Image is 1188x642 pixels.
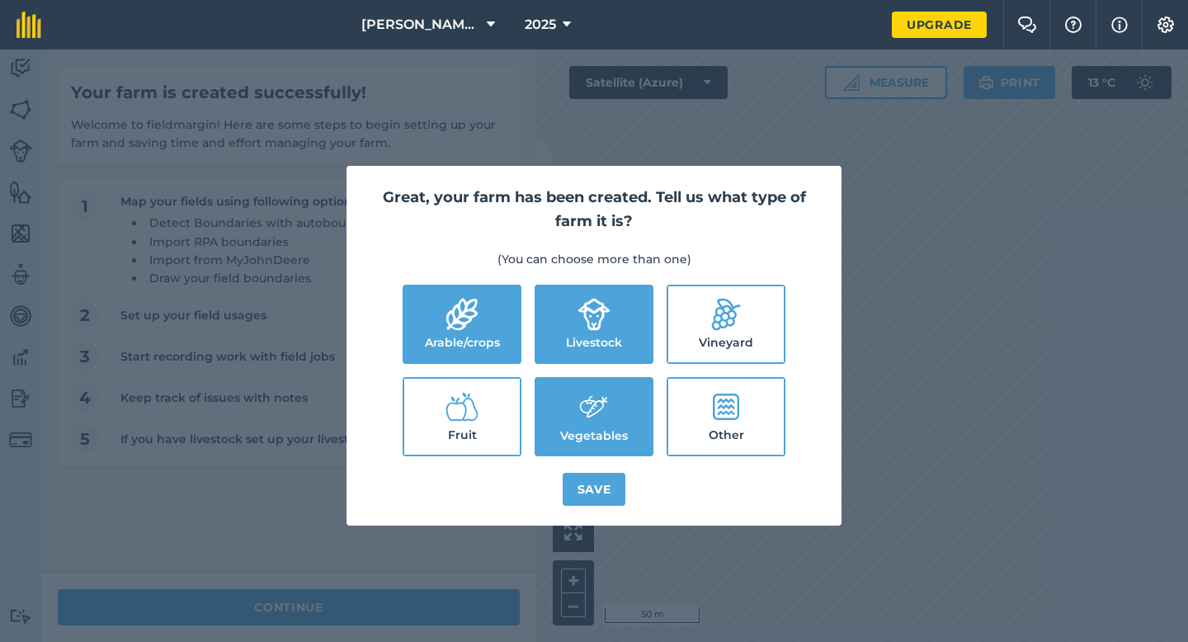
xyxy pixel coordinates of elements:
h2: Great, your farm has been created. Tell us what type of farm it is? [366,186,822,234]
img: fieldmargin Logo [16,12,41,38]
img: A question mark icon [1063,17,1083,33]
label: Livestock [536,286,652,362]
span: 2025 [525,15,556,35]
label: Other [668,379,784,455]
label: Arable/crops [404,286,520,362]
img: Two speech bubbles overlapping with the left bubble in the forefront [1017,17,1037,33]
a: Upgrade [892,12,987,38]
label: Fruit [404,379,520,455]
p: (You can choose more than one) [366,250,822,268]
label: Vineyard [668,286,784,362]
button: Save [563,473,626,506]
img: A cog icon [1156,17,1176,33]
img: svg+xml;base64,PHN2ZyB4bWxucz0iaHR0cDovL3d3dy53My5vcmcvMjAwMC9zdmciIHdpZHRoPSIxNyIgaGVpZ2h0PSIxNy... [1111,15,1128,35]
span: [PERSON_NAME] & Sons Farming [361,15,480,35]
label: Vegetables [536,379,652,455]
